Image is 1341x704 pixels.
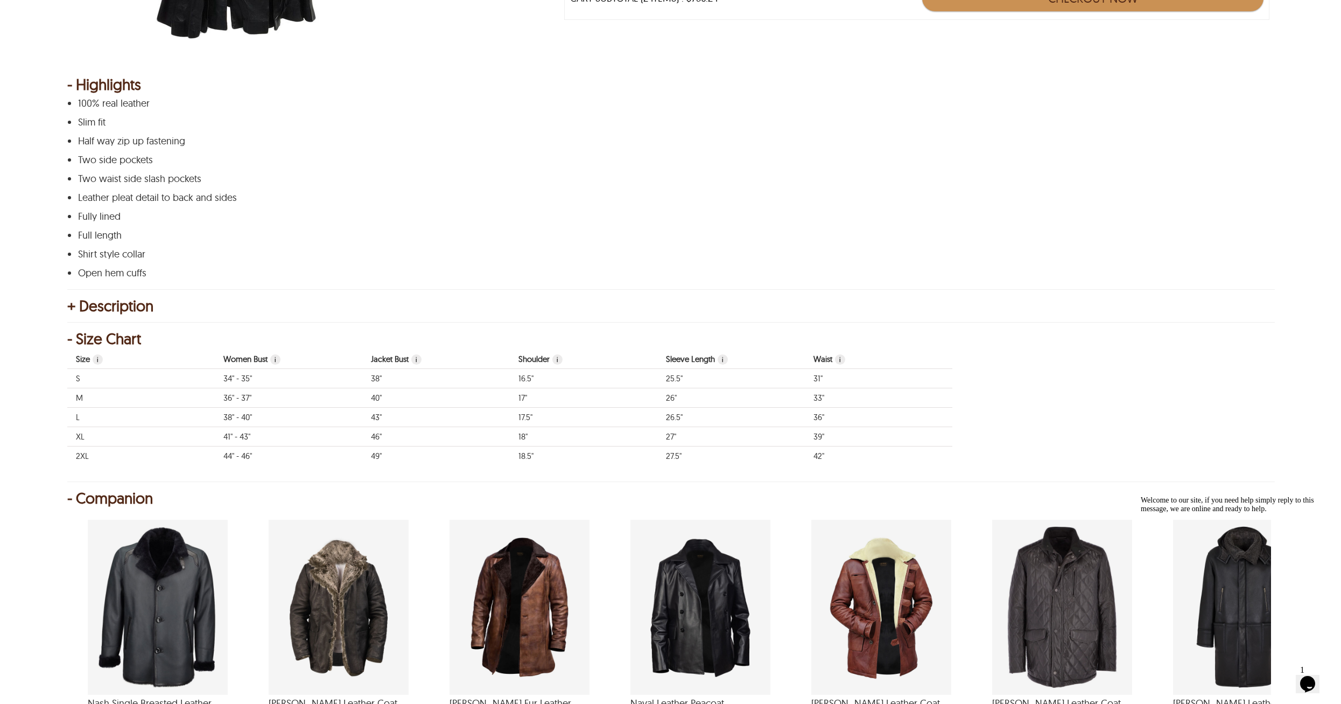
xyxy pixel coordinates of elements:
span: Welcome to our site, if you need help simply reply to this message, we are online and ready to help. [4,4,178,21]
p: Full length [78,230,1261,241]
span: Sleeve Length [718,354,728,365]
td: Women Bust 41" - 43" [215,427,362,447]
td: Jacket Bust 46" [362,427,510,447]
div: - Highlights [67,79,1274,90]
p: 100% real leather [78,98,1261,109]
span: Jacket Bust [411,354,422,365]
span: Women Bust [270,354,280,365]
th: Size [67,350,215,369]
td: Shoulder 17" [510,388,657,408]
td: Shoulder 18" [510,427,657,447]
th: Jacket Bust [362,350,510,369]
td: Women Bust 34" - 35" [215,369,362,388]
td: Sleeve Length 26.5" [657,408,805,427]
p: Fully lined [78,211,1261,222]
td: Size L [67,408,215,427]
p: Two waist side slash pockets [78,173,1261,184]
td: Sleeve Length 27" [657,427,805,447]
td: Jacket Bust 43" [362,408,510,427]
th: Women Bust [215,350,362,369]
td: Jacket Bust 38" [362,369,510,388]
td: Waist 33" [805,388,952,408]
td: Size M [67,388,215,408]
span: Waist [835,354,845,365]
p: Open hem cuffs [78,268,1261,278]
iframe: chat widget [1136,492,1330,656]
div: + Description [67,301,1274,311]
div: Welcome to our site, if you need help simply reply to this message, we are online and ready to help. [4,4,198,22]
p: Two side pockets [78,155,1261,165]
td: Waist 31" [805,369,952,388]
td: Sleeve Length 27.5" [657,447,805,466]
td: Waist 36" [805,408,952,427]
td: Jacket Bust 40" [362,388,510,408]
p: Shirt style collar [78,249,1261,260]
td: Women Bust 38" - 40" [215,408,362,427]
td: Waist 42" [805,447,952,466]
iframe: chat widget [1296,661,1330,693]
p: Leather pleat detail to back and sides [78,192,1261,203]
th: Waist [805,350,952,369]
p: Half way zip up fastening [78,136,1261,147]
td: Size XL [67,427,215,447]
div: - Size Chart [67,333,1274,344]
td: Sleeve Length 26" [657,388,805,408]
th: Sleeve Length [657,350,805,369]
div: - Companion [67,493,1274,504]
td: Shoulder 18.5" [510,447,657,466]
iframe: PayPal [921,25,1268,55]
td: Size S [67,369,215,388]
span: Size [93,354,103,365]
p: Slim fit [78,117,1261,128]
td: Shoulder 16.5" [510,369,657,388]
td: Waist 39" [805,427,952,447]
td: Size 2XL [67,447,215,466]
td: Women Bust 44" - 46" [215,447,362,466]
td: Jacket Bust 49" [362,447,510,466]
td: Sleeve Length 25.5" [657,369,805,388]
span: Shoulder [552,354,563,365]
th: Shoulder [510,350,657,369]
td: Women Bust 36" - 37" [215,388,362,408]
td: Shoulder 17.5" [510,408,657,427]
